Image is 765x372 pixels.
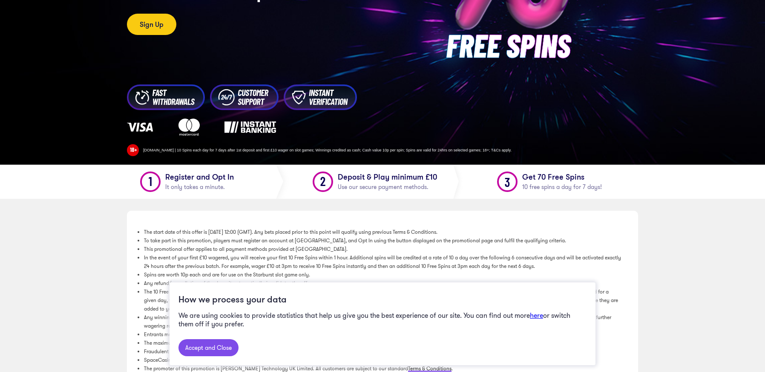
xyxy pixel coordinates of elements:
img: Divider [275,165,293,199]
img: Step 2 [312,171,334,192]
p: We are using cookies to provide statistics that help us give you the best experience of our site.... [178,311,587,328]
a: Accept and Close [178,339,239,356]
h2: How we process your data [178,291,287,307]
span: Use our secure payment methods. [338,182,429,192]
li: Fraudulent entries will invalidate the right to benefit from this promotion. [144,347,621,356]
li: The start date of this offer is [DATE] 12:00 (GMT). Any bets placed prior to this point will qual... [144,228,621,236]
li: To take part in this promotion, players must register an account at [GEOGRAPHIC_DATA], and Opt In... [144,236,621,245]
li: Any winnings from the spins will be credited to your account as withdrawable funds. Customers may... [144,313,621,330]
div: [DOMAIN_NAME] | 10 Spins each day for 7 days after 1st deposit and first £10 wager on slot games;... [139,148,638,153]
li: Any refund/cancellation of the deposit automatically invalidates the offer. [144,279,621,288]
li: Spins are worth 10p each and are for use on the Starburst slot game only. [144,270,621,279]
li: The maximum number of times that this promotion can be taken advantage of is limited to one time ... [144,339,621,347]
li: SpaceCasino reserves the right to adjust or end the campaign at any time. In the event of the end... [144,356,621,364]
li: This promotional offer applies to all payment methods provided at [GEOGRAPHIC_DATA]. [144,245,621,253]
a: Terms & Conditions [408,365,452,372]
li: Entrants must be over 18 years of age, and must have a valid account with Space Casino. [144,330,621,339]
span: It only takes a minute. [165,182,225,192]
h1: Deposit & Play minimum £10 [334,171,452,192]
img: Step 1 [140,171,161,192]
h1: Register and Opt In [161,171,275,192]
li: The 10 Free Spins batches that are credited to your account are not transferable and shall not ro... [144,288,621,313]
img: Divider [452,165,465,199]
span: 10 free spins a day for 7 days! [522,182,602,192]
li: In the event of your first £10 wagered, you will receive your first 10 Free Spins within 1 hour. ... [144,253,621,270]
h1: Get 70 Free Spins [518,171,638,192]
a: here [530,311,543,320]
img: 18 Plus [127,144,139,156]
img: Step 3 [497,171,518,192]
a: Sign Up [127,14,176,35]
